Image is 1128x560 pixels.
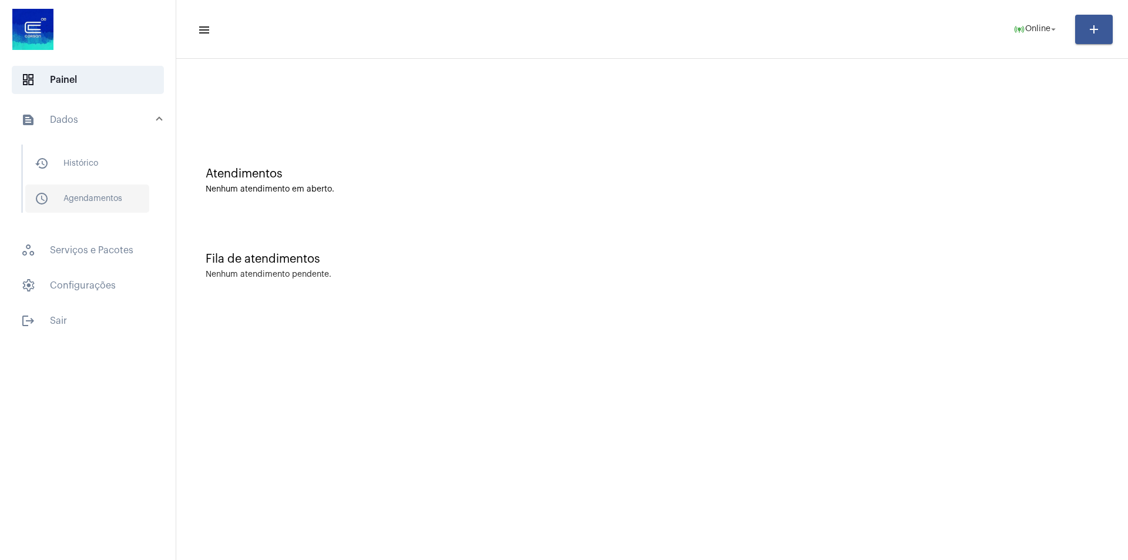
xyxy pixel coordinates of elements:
[12,236,164,264] span: Serviços e Pacotes
[206,185,1099,194] div: Nenhum atendimento em aberto.
[1025,25,1050,33] span: Online
[206,270,331,279] div: Nenhum atendimento pendente.
[206,253,1099,266] div: Fila de atendimentos
[206,167,1099,180] div: Atendimentos
[12,307,164,335] span: Sair
[35,192,49,206] mat-icon: sidenav icon
[7,101,176,139] mat-expansion-panel-header: sidenav iconDados
[1087,22,1101,36] mat-icon: add
[21,243,35,257] span: sidenav icon
[1006,18,1066,41] button: Online
[21,314,35,328] mat-icon: sidenav icon
[7,139,176,229] div: sidenav iconDados
[9,6,56,53] img: d4669ae0-8c07-2337-4f67-34b0df7f5ae4.jpeg
[25,185,149,213] span: Agendamentos
[21,113,157,127] mat-panel-title: Dados
[1013,24,1025,35] mat-icon: online_prediction
[21,279,35,293] span: sidenav icon
[12,66,164,94] span: Painel
[12,271,164,300] span: Configurações
[35,156,49,170] mat-icon: sidenav icon
[21,113,35,127] mat-icon: sidenav icon
[25,149,149,177] span: Histórico
[21,73,35,87] span: sidenav icon
[1048,24,1059,35] mat-icon: arrow_drop_down
[197,23,209,37] mat-icon: sidenav icon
